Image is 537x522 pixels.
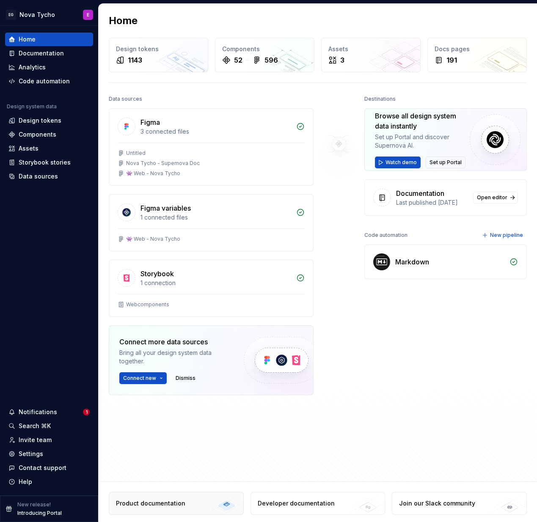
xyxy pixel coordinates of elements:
[126,160,200,167] div: Nova Tycho - Supernova Doc
[375,111,470,131] div: Browse all design system data instantly
[5,433,93,447] a: Invite team
[109,108,314,186] a: Figma3 connected filesUntitledNova Tycho - Supernova Doc👾 Web - Nova Tycho
[19,408,57,416] div: Notifications
[128,55,142,65] div: 1143
[321,38,421,72] a: Assets3
[123,375,156,382] span: Connect new
[172,372,199,384] button: Dismiss
[5,47,93,60] a: Documentation
[19,478,32,486] div: Help
[427,38,527,72] a: Docs pages191
[215,38,314,72] a: Components52596
[399,499,475,508] div: Join our Slack community
[340,55,344,65] div: 3
[392,492,527,515] a: Join our Slack community
[375,157,421,168] button: Watch demo
[116,45,201,53] div: Design tokens
[7,103,57,110] div: Design system data
[234,55,242,65] div: 52
[395,257,429,267] div: Markdown
[126,301,169,308] div: Webcomponents
[19,144,39,153] div: Assets
[426,157,465,168] button: Set up Portal
[5,405,93,419] button: Notifications1
[19,49,64,58] div: Documentation
[17,501,51,508] p: New release!
[83,409,90,415] span: 1
[140,213,291,222] div: 1 connected files
[109,38,208,72] a: Design tokens1143
[5,461,93,475] button: Contact support
[140,269,174,279] div: Storybook
[5,128,93,141] a: Components
[126,170,180,177] div: 👾 Web - Nova Tycho
[19,422,51,430] div: Search ⌘K
[119,349,229,365] div: Bring all your design system data together.
[386,159,417,166] span: Watch demo
[5,170,93,183] a: Data sources
[19,158,71,167] div: Storybook stories
[477,194,507,201] span: Open editor
[126,150,146,157] div: Untitled
[364,93,396,105] div: Destinations
[17,510,62,517] p: Introducing Portal
[140,127,291,136] div: 3 connected files
[109,260,314,317] a: Storybook1 connectionWebcomponents
[5,60,93,74] a: Analytics
[251,492,386,515] a: Developer documentation
[119,372,167,384] button: Connect new
[5,156,93,169] a: Storybook stories
[19,11,55,19] div: Nova Tycho
[116,499,185,508] div: Product documentation
[5,419,93,433] button: Search ⌘K
[5,74,93,88] a: Code automation
[119,337,229,347] div: Connect more data sources
[473,192,518,203] a: Open editor
[19,436,52,444] div: Invite team
[19,63,46,71] div: Analytics
[19,464,66,472] div: Contact support
[5,142,93,155] a: Assets
[5,475,93,489] button: Help
[140,203,191,213] div: Figma variables
[126,236,180,242] div: 👾 Web - Nova Tycho
[435,45,520,53] div: Docs pages
[109,93,142,105] div: Data sources
[258,499,335,508] div: Developer documentation
[176,375,196,382] span: Dismiss
[87,11,89,18] div: E
[5,114,93,127] a: Design tokens
[140,117,160,127] div: Figma
[19,450,43,458] div: Settings
[2,5,96,24] button: EGNova TychoE
[6,10,16,20] div: EG
[109,14,138,27] h2: Home
[490,232,523,239] span: New pipeline
[19,116,61,125] div: Design tokens
[364,229,408,241] div: Code automation
[19,172,58,181] div: Data sources
[140,279,291,287] div: 1 connection
[19,130,56,139] div: Components
[19,77,70,85] div: Code automation
[328,45,413,53] div: Assets
[396,198,468,207] div: Last published [DATE]
[446,55,457,65] div: 191
[5,447,93,461] a: Settings
[5,33,93,46] a: Home
[479,229,527,241] button: New pipeline
[264,55,278,65] div: 596
[109,194,314,251] a: Figma variables1 connected files👾 Web - Nova Tycho
[375,133,470,150] div: Set up Portal and discover Supernova AI.
[109,492,244,515] a: Product documentation
[430,159,462,166] span: Set up Portal
[222,45,307,53] div: Components
[19,35,36,44] div: Home
[396,188,444,198] div: Documentation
